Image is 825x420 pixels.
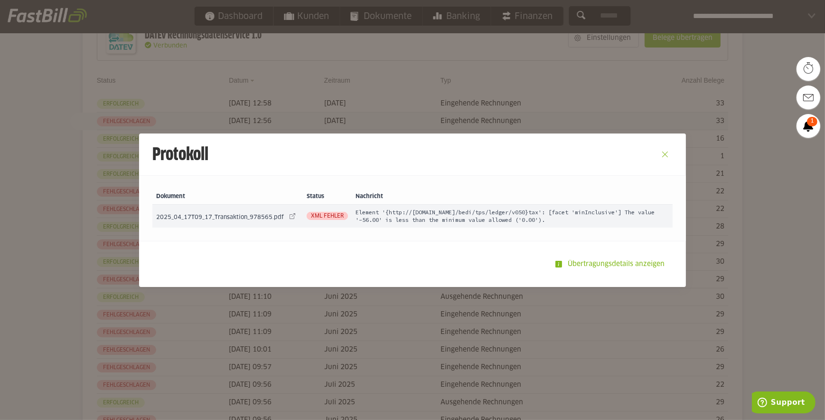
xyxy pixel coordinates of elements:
iframe: Öffnet ein Widget, in dem Sie weitere Informationen finden [752,391,816,415]
span: 1 [807,117,817,126]
th: Dokument [152,189,303,205]
th: Nachricht [352,189,673,205]
th: Status [303,189,352,205]
span: XML Fehler [307,212,348,220]
td: Element '{http://[DOMAIN_NAME]/bedi/tps/ledger/v050}tax': [facet 'minInclusive'] The value '-56.0... [352,205,673,228]
a: 1 [797,114,820,138]
span: 2025_04_17T09_17_Transaktion_978565.pdf [156,215,284,220]
sl-button: Übertragungsdetails anzeigen [549,255,673,274]
sl-icon-button: 2025_04_17T09_17_Transaktion_978565.pdf [286,210,299,223]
